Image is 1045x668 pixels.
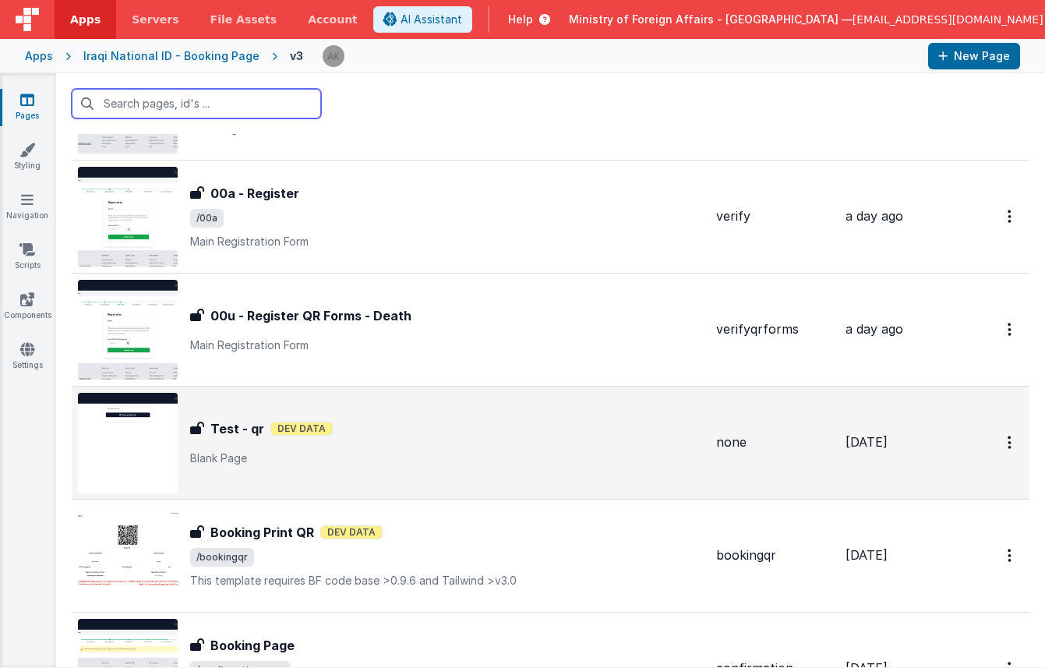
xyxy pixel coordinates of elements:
[190,573,704,588] p: This template requires BF code base >0.9.6 and Tailwind >v3.0
[846,547,888,563] span: [DATE]
[132,12,178,27] span: Servers
[210,12,277,27] span: File Assets
[716,320,833,338] div: verifyqrforms
[72,89,321,118] input: Search pages, id's ...
[998,200,1023,232] button: Options
[373,6,472,33] button: AI Assistant
[998,313,1023,345] button: Options
[70,12,101,27] span: Apps
[210,523,314,542] h3: Booking Print QR
[323,45,344,67] img: 1f6063d0be199a6b217d3045d703aa70
[190,451,704,466] p: Blank Page
[846,434,888,450] span: [DATE]
[508,12,533,27] span: Help
[716,546,833,564] div: bookingqr
[190,234,704,249] p: Main Registration Form
[569,12,853,27] span: Ministry of Foreign Affairs - [GEOGRAPHIC_DATA] —
[401,12,462,27] span: AI Assistant
[716,207,833,225] div: verify
[290,48,309,64] div: v3
[190,209,224,228] span: /00a
[846,321,903,337] span: a day ago
[320,525,383,539] span: Dev Data
[270,422,333,436] span: Dev Data
[210,306,411,325] h3: 00u - Register QR Forms - Death
[210,184,299,203] h3: 00a - Register
[210,636,295,655] h3: Booking Page
[853,12,1043,27] span: [EMAIL_ADDRESS][DOMAIN_NAME]
[998,539,1023,571] button: Options
[846,208,903,224] span: a day ago
[998,426,1023,458] button: Options
[190,548,254,567] span: /bookingqr
[190,338,704,353] p: Main Registration Form
[210,419,264,438] h3: Test - qr
[83,48,259,64] div: Iraqi National ID - Booking Page
[716,433,833,451] div: none
[928,43,1020,69] button: New Page
[25,48,53,64] div: Apps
